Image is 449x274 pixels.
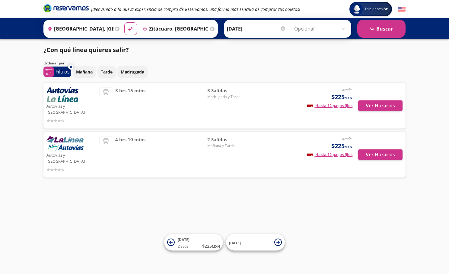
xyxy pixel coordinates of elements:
[97,66,116,78] button: Tarde
[73,66,96,78] button: Mañana
[342,87,352,92] em: desde:
[342,136,352,141] em: desde:
[46,102,97,115] p: Autovías y [GEOGRAPHIC_DATA]
[43,45,129,54] p: ¿Con qué línea quieres salir?
[43,67,71,77] button: 0Filtros
[212,244,220,249] small: MXN
[46,87,78,102] img: Autovías y La Línea
[207,136,250,143] span: 2 Salidas
[207,143,250,148] span: Mañana y Tarde
[91,6,300,12] em: ¡Bienvenido a la nueva experiencia de compra de Reservamos, una forma más sencilla de comprar tus...
[117,66,148,78] button: Madrugada
[307,103,352,108] span: Hasta 12 pagos fijos
[46,151,97,164] p: Autovías y [GEOGRAPHIC_DATA]
[178,237,189,242] span: [DATE]
[294,21,348,36] input: Opcional
[56,68,70,75] p: Filtros
[115,87,145,124] span: 3 hrs 15 mins
[363,6,391,12] span: Iniciar sesión
[43,4,89,13] i: Brand Logo
[307,152,352,157] span: Hasta 12 pagos fijos
[140,21,209,36] input: Buscar Destino
[43,4,89,15] a: Brand Logo
[357,20,406,38] button: Buscar
[178,244,189,249] span: Desde:
[345,96,352,100] small: MXN
[227,21,286,36] input: Elegir Fecha
[70,64,72,70] span: 0
[164,234,223,251] button: [DATE]Desde:$225MXN
[115,136,145,173] span: 4 hrs 10 mins
[345,145,352,149] small: MXN
[207,87,250,94] span: 3 Salidas
[121,69,144,75] p: Madrugada
[358,100,403,111] button: Ver Horarios
[101,69,113,75] p: Tarde
[358,149,403,160] button: Ver Horarios
[226,234,285,251] button: [DATE]
[331,142,352,151] span: $225
[229,240,241,245] span: [DATE]
[43,60,65,66] p: Ordenar por
[207,94,250,99] span: Madrugada y Tarde
[46,136,84,151] img: Autovías y La Línea
[331,93,352,102] span: $225
[76,69,93,75] p: Mañana
[45,21,113,36] input: Buscar Origen
[202,243,220,249] span: $ 225
[398,5,406,13] button: English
